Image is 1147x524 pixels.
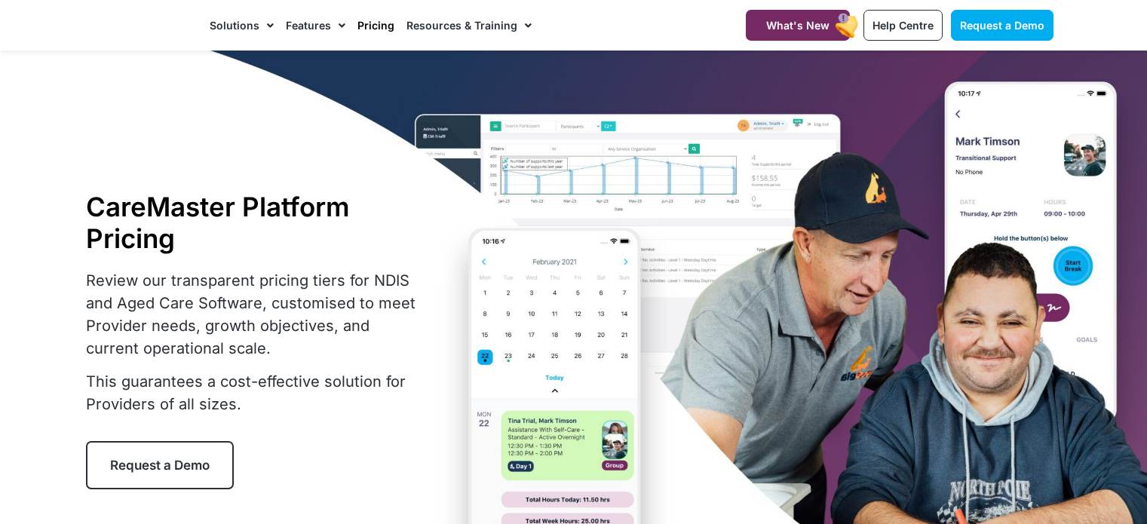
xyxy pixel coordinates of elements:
[766,19,830,32] span: What's New
[863,10,943,41] a: Help Centre
[960,19,1044,32] span: Request a Demo
[86,441,234,489] a: Request a Demo
[746,10,850,41] a: What's New
[951,10,1053,41] a: Request a Demo
[873,19,934,32] span: Help Centre
[93,14,195,37] img: CareMaster Logo
[86,191,425,254] h1: CareMaster Platform Pricing
[86,370,425,415] p: This guarantees a cost-effective solution for Providers of all sizes.
[110,458,210,473] span: Request a Demo
[86,269,425,360] p: Review our transparent pricing tiers for NDIS and Aged Care Software, customised to meet Provider...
